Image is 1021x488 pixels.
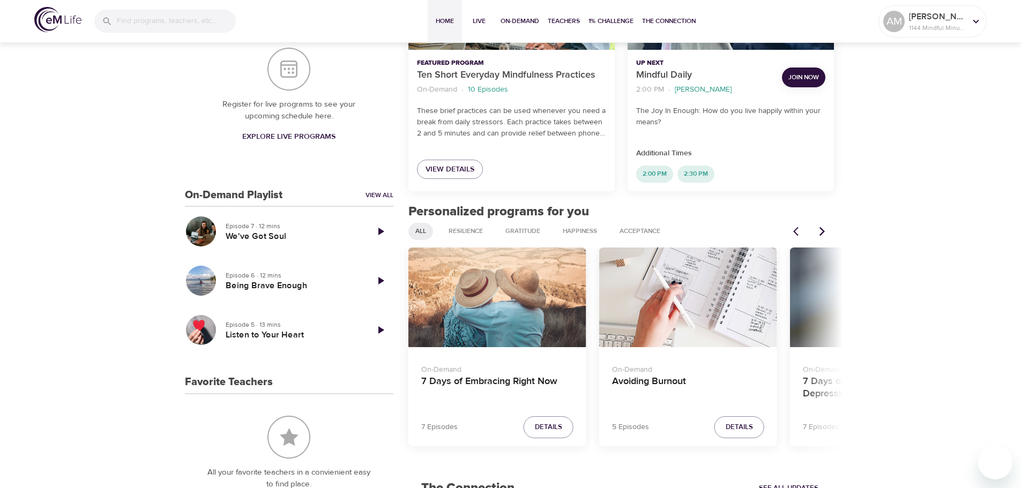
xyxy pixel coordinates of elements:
[461,82,464,97] li: ·
[417,84,457,95] p: On-Demand
[206,99,372,123] p: Register for live programs to see your upcoming schedule here.
[368,219,393,244] a: Play Episode
[612,376,764,401] h4: Avoiding Burnout
[909,23,966,33] p: 1144 Mindful Minutes
[883,11,905,32] div: AM
[185,215,217,247] button: We've Got Soul
[636,84,664,95] p: 2:00 PM
[726,421,753,433] span: Details
[548,16,580,27] span: Teachers
[34,7,81,32] img: logo
[782,67,825,87] button: Join Now
[426,163,474,176] span: View Details
[185,265,217,297] button: Being Brave Enough
[613,223,667,240] div: Acceptance
[524,416,573,438] button: Details
[117,10,236,33] input: Find programs, teachers, etc...
[642,16,696,27] span: The Connection
[421,422,458,433] p: 7 Episodes
[668,82,670,97] li: ·
[421,360,573,376] p: On-Demand
[442,227,489,236] span: Resilience
[499,227,547,236] span: Gratitude
[803,422,839,433] p: 7 Episodes
[909,10,966,23] p: [PERSON_NAME]
[787,220,810,243] button: Previous items
[366,191,393,200] a: View All
[612,360,764,376] p: On-Demand
[417,106,606,139] p: These brief practices can be used whenever you need a break from daily stressors. Each practice t...
[466,16,492,27] span: Live
[226,329,359,341] h5: Listen to Your Heart
[242,130,336,144] span: Explore Live Programs
[714,416,764,438] button: Details
[556,223,604,240] div: Happiness
[267,48,310,91] img: Your Live Schedule
[803,360,955,376] p: On-Demand
[612,422,649,433] p: 5 Episodes
[675,84,732,95] p: [PERSON_NAME]
[417,82,606,97] nav: breadcrumb
[226,231,359,242] h5: We've Got Soul
[226,280,359,291] h5: Being Brave Enough
[636,169,673,178] span: 2:00 PM
[501,16,539,27] span: On-Demand
[556,227,603,236] span: Happiness
[226,320,359,329] p: Episode 5 · 13 mins
[185,376,273,388] h3: Favorite Teachers
[442,223,490,240] div: Resilience
[267,416,310,459] img: Favorite Teachers
[677,166,714,183] div: 2:30 PM
[613,227,667,236] span: Acceptance
[432,16,458,27] span: Home
[417,68,606,82] p: Ten Short Everyday Mindfulness Practices
[185,189,282,201] h3: On-Demand Playlist
[408,204,834,220] h2: Personalized programs for you
[677,169,714,178] span: 2:30 PM
[588,16,634,27] span: 1% Challenge
[408,247,586,348] button: 7 Days of Embracing Right Now
[226,271,359,280] p: Episode 6 · 12 mins
[368,317,393,343] a: Play Episode
[636,68,773,82] p: Mindful Daily
[636,166,673,183] div: 2:00 PM
[599,247,777,348] button: Avoiding Burnout
[408,223,433,240] div: All
[409,227,433,236] span: All
[468,84,508,95] p: 10 Episodes
[636,148,825,159] p: Additional Times
[790,247,968,348] button: 7 Days of Easing Anxiety and Depression
[803,376,955,401] h4: 7 Days of Easing Anxiety and Depression
[185,314,217,346] button: Listen to Your Heart
[535,421,562,433] span: Details
[636,58,773,68] p: Up Next
[636,82,773,97] nav: breadcrumb
[417,160,483,179] a: View Details
[226,221,359,231] p: Episode 7 · 12 mins
[978,445,1012,479] iframe: Button to launch messaging window
[636,106,825,128] p: The Joy In Enough: How do you live happily within your means?
[421,376,573,401] h4: 7 Days of Embracing Right Now
[788,72,819,83] span: Join Now
[368,268,393,294] a: Play Episode
[238,127,340,147] a: Explore Live Programs
[498,223,547,240] div: Gratitude
[810,220,834,243] button: Next items
[417,58,606,68] p: Featured Program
